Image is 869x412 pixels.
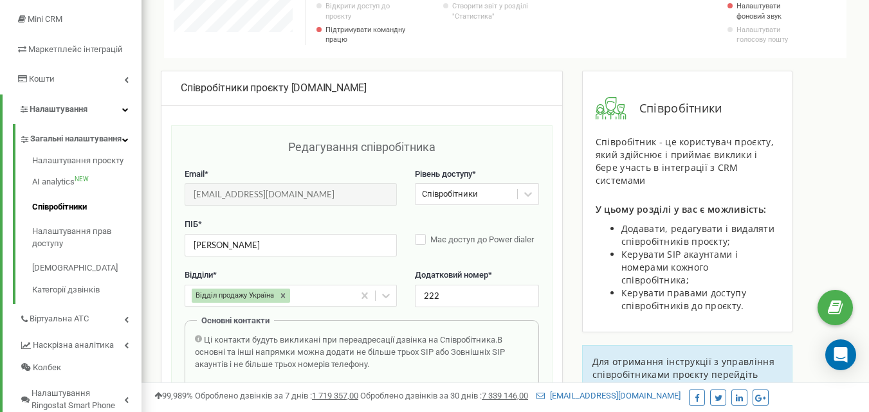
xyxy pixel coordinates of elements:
[204,335,497,345] span: Ці контакти будуть викликані при переадресації дзвінка на Співробітника.
[185,169,205,179] span: Email
[482,391,528,400] u: 7 339 146,00
[288,140,435,154] span: Редагування співробітника
[536,391,681,400] a: [EMAIL_ADDRESS][DOMAIN_NAME]
[195,391,358,400] span: Оброблено дзвінків за 7 днів :
[29,74,55,84] span: Кошти
[30,104,87,114] span: Налаштування
[325,25,405,45] p: Підтримувати командну працю
[185,234,397,256] input: Введіть ПІБ
[19,124,142,150] a: Загальні налаштування
[181,82,289,94] span: Співробітники проєкту
[154,391,193,400] span: 99,989%
[592,355,774,393] span: Для отримання інструкції з управління співробітниками проєкту перейдіть до
[32,219,142,256] a: Налаштування прав доступу
[32,195,142,220] a: Співробітники
[32,281,142,296] a: Категорії дзвінків
[415,169,472,179] span: Рівень доступу
[19,357,142,379] a: Колбек
[312,391,358,400] u: 1 719 357,00
[32,256,142,281] a: [DEMOGRAPHIC_DATA]
[621,222,774,247] span: Додавати, редагувати і видаляти співробітників проєкту;
[430,235,534,244] span: Має доступ до Power dialer
[185,270,213,280] span: Відділи
[621,287,746,312] span: Керувати правами доступу співробітників до проєкту.
[621,248,738,286] span: Керувати SIP акаунтами і номерами кожного співробітника;
[825,339,856,370] div: Open Intercom Messenger
[185,219,198,229] span: ПІБ
[30,133,122,145] span: Загальні налаштування
[185,183,397,206] input: Введіть Email
[32,388,124,411] span: Налаштування Ringostat Smart Phone
[627,100,722,117] span: Співробітники
[360,391,528,400] span: Оброблено дзвінків за 30 днів :
[422,188,478,201] div: Співробітники
[3,94,142,125] a: Налаштування
[30,313,89,325] span: Віртуальна АТС
[736,25,802,45] a: Налаштувати голосову пошту
[195,335,505,368] span: В основні та інші напрямки можна додати не більше трьох SIP або Зовнішніх SIP акаунтів і не більш...
[28,14,62,24] span: Mini CRM
[415,270,488,280] span: Додатковий номер
[596,203,767,215] span: У цьому розділі у вас є можливість:
[32,170,142,195] a: AI analyticsNEW
[452,1,554,21] a: Створити звіт у розділі "Статистика"
[28,44,123,54] span: Маркетплейс інтеграцій
[415,285,539,307] input: Вкажіть додатковий номер
[181,81,543,96] div: [DOMAIN_NAME]
[201,316,270,325] span: Основні контакти
[19,330,142,357] a: Наскрізна аналітика
[325,1,405,21] a: Відкрити доступ до проєкту
[19,304,142,330] a: Віртуальна АТС
[33,362,61,374] span: Колбек
[736,1,802,21] a: Налаштувати фоновий звук
[192,289,276,303] div: Відділ продажу Україна
[596,136,774,186] span: Співробітник - це користувач проєкту, який здійснює і приймає виклики і бере участь в інтеграції ...
[33,339,114,352] span: Наскрізна аналітика
[32,155,142,170] a: Налаштування проєкту
[603,381,654,393] a: бази знань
